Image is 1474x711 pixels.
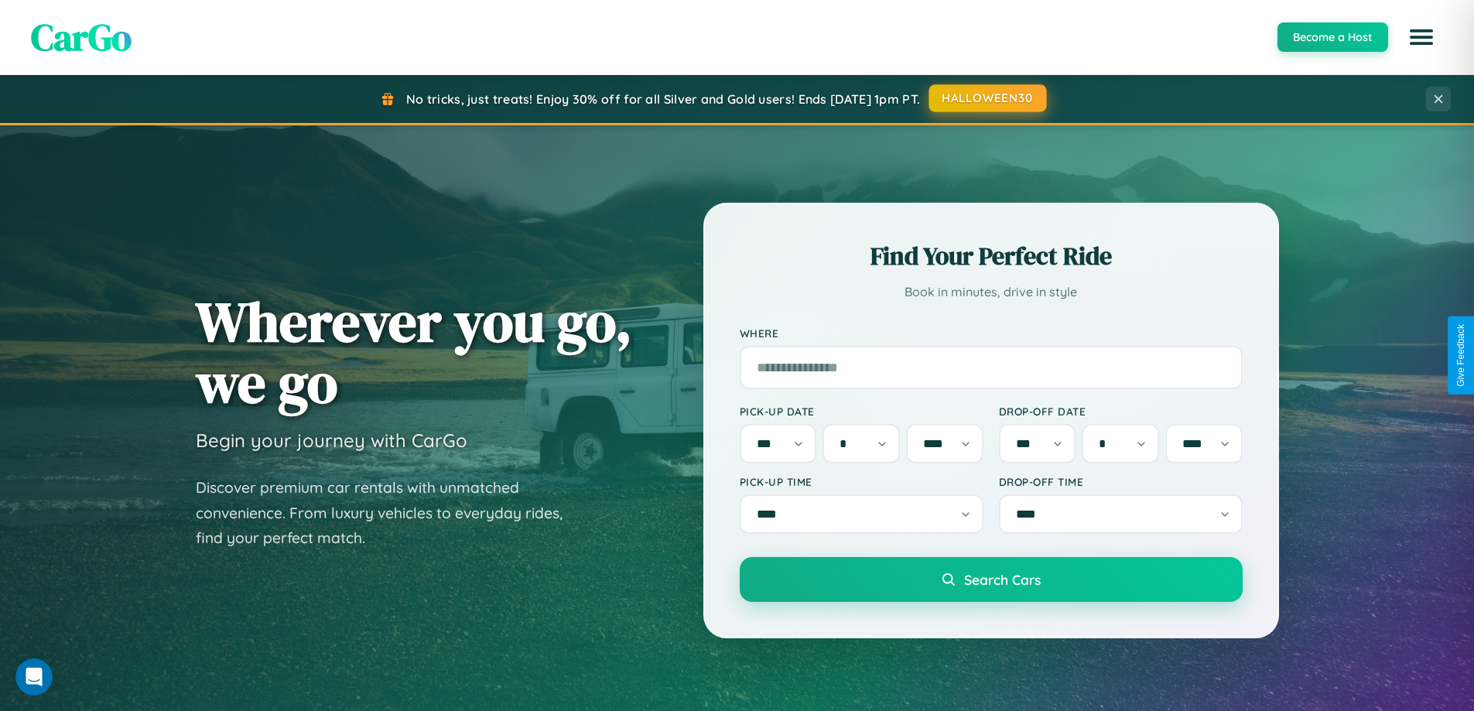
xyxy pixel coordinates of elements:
[1455,324,1466,387] div: Give Feedback
[740,475,983,488] label: Pick-up Time
[999,405,1243,418] label: Drop-off Date
[31,12,132,63] span: CarGo
[196,429,467,452] h3: Begin your journey with CarGo
[999,475,1243,488] label: Drop-off Time
[196,291,632,413] h1: Wherever you go, we go
[740,239,1243,273] h2: Find Your Perfect Ride
[1277,22,1388,52] button: Become a Host
[740,405,983,418] label: Pick-up Date
[196,475,583,551] p: Discover premium car rentals with unmatched convenience. From luxury vehicles to everyday rides, ...
[406,91,920,107] span: No tricks, just treats! Enjoy 30% off for all Silver and Gold users! Ends [DATE] 1pm PT.
[740,557,1243,602] button: Search Cars
[740,326,1243,340] label: Where
[929,84,1047,112] button: HALLOWEEN30
[740,281,1243,303] p: Book in minutes, drive in style
[15,658,53,696] iframe: Intercom live chat
[964,571,1041,588] span: Search Cars
[1400,15,1443,59] button: Open menu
